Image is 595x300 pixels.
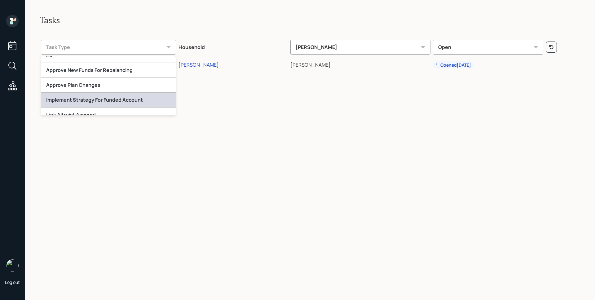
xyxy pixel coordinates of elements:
div: Approve New Funds For Rebalancing [41,63,176,78]
td: [PERSON_NAME] [289,57,432,71]
div: Implement Strategy For Funded Account [41,93,176,108]
div: Opened [DATE] [435,62,471,68]
div: Open [433,40,543,55]
img: james-distasi-headshot.png [6,259,19,272]
div: [PERSON_NAME] [290,40,430,55]
div: Approve Plan Changes [41,78,176,93]
h2: Tasks [40,15,580,25]
div: Link Altruist Account [41,108,176,122]
div: Log out [5,279,20,285]
div: [PERSON_NAME] [178,61,219,68]
th: Household [177,35,289,57]
div: Task Type [41,40,176,55]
